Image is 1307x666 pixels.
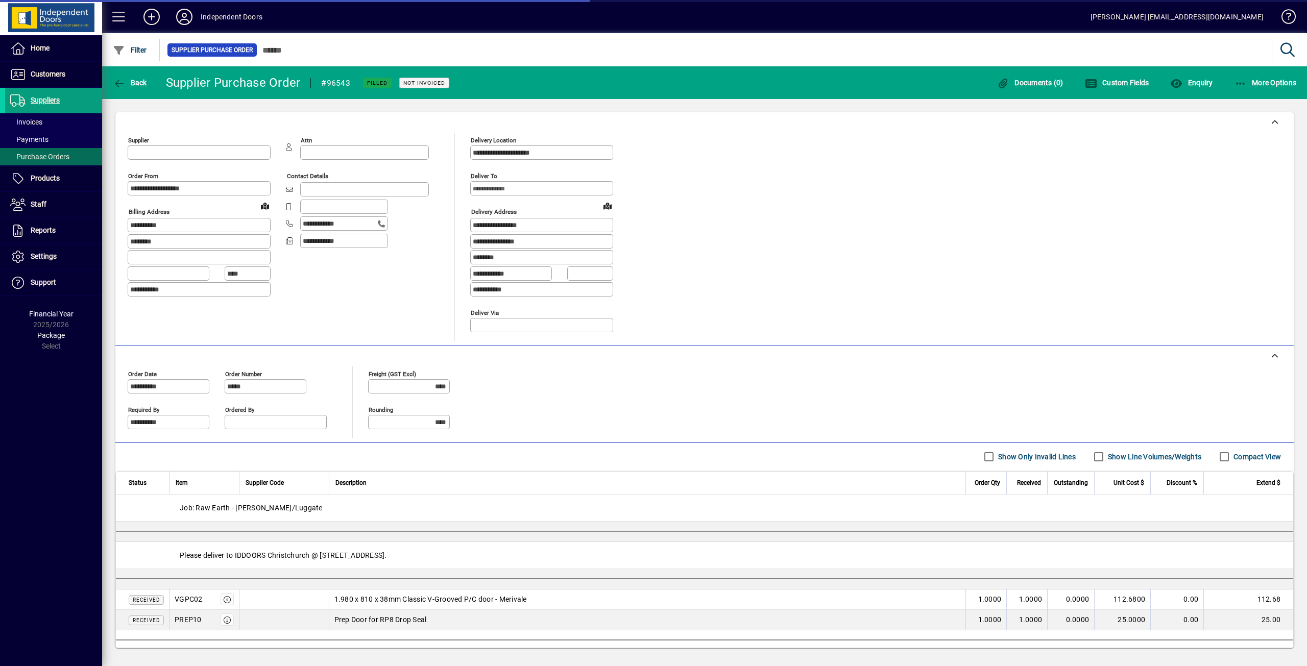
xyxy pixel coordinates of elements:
[471,172,497,180] mat-label: Deliver To
[113,46,147,54] span: Filter
[1232,73,1299,92] button: More Options
[599,198,616,214] a: View on map
[334,614,427,625] span: Prep Door for RP8 Drop Seal
[5,113,102,131] a: Invoices
[965,589,1006,610] td: 1.0000
[128,406,159,413] mat-label: Required by
[1150,610,1203,630] td: 0.00
[471,137,516,144] mat-label: Delivery Location
[29,310,74,318] span: Financial Year
[201,9,262,25] div: Independent Doors
[1006,610,1047,630] td: 1.0000
[1256,477,1280,488] span: Extend $
[10,135,49,143] span: Payments
[166,75,301,91] div: Supplier Purchase Order
[10,153,69,161] span: Purchase Orders
[257,198,273,214] a: View on map
[31,96,60,104] span: Suppliers
[975,477,1000,488] span: Order Qty
[102,73,158,92] app-page-header-button: Back
[1203,589,1293,610] td: 112.68
[31,278,56,286] span: Support
[31,200,46,208] span: Staff
[133,618,160,623] span: Received
[128,172,158,180] mat-label: Order from
[31,252,57,260] span: Settings
[1167,477,1197,488] span: Discount %
[1085,79,1149,87] span: Custom Fields
[5,62,102,87] a: Customers
[128,370,157,377] mat-label: Order date
[133,597,160,603] span: Received
[5,148,102,165] a: Purchase Orders
[168,8,201,26] button: Profile
[128,137,149,144] mat-label: Supplier
[5,192,102,217] a: Staff
[175,594,203,604] div: VGPC02
[31,44,50,52] span: Home
[997,79,1063,87] span: Documents (0)
[1231,452,1281,462] label: Compact View
[369,406,393,413] mat-label: Rounding
[403,80,445,86] span: Not Invoiced
[369,370,416,377] mat-label: Freight (GST excl)
[31,226,56,234] span: Reports
[1017,477,1041,488] span: Received
[31,70,65,78] span: Customers
[110,41,150,59] button: Filter
[1114,477,1144,488] span: Unit Cost $
[301,137,312,144] mat-label: Attn
[129,477,147,488] span: Status
[321,75,350,91] div: #96543
[1235,79,1297,87] span: More Options
[172,45,253,55] span: Supplier Purchase Order
[10,118,42,126] span: Invoices
[1094,610,1150,630] td: 25.0000
[1094,589,1150,610] td: 112.6800
[5,131,102,148] a: Payments
[1274,2,1294,35] a: Knowledge Base
[5,166,102,191] a: Products
[116,542,1293,569] div: Please deliver to IDDOORS Christchurch @ [STREET_ADDRESS].
[5,218,102,243] a: Reports
[1168,73,1215,92] button: Enquiry
[110,73,150,92] button: Back
[5,270,102,295] a: Support
[135,8,168,26] button: Add
[5,36,102,61] a: Home
[1091,9,1264,25] div: [PERSON_NAME] [EMAIL_ADDRESS][DOMAIN_NAME]
[113,79,147,87] span: Back
[1106,452,1201,462] label: Show Line Volumes/Weights
[965,610,1006,630] td: 1.0000
[225,370,262,377] mat-label: Order number
[1054,477,1088,488] span: Outstanding
[1047,589,1094,610] td: 0.0000
[471,309,499,316] mat-label: Deliver via
[335,477,367,488] span: Description
[37,331,65,339] span: Package
[1082,73,1152,92] button: Custom Fields
[334,594,527,604] span: 1.980 x 810 x 38mm Classic V-Grooved P/C door - Merivale
[1203,610,1293,630] td: 25.00
[31,174,60,182] span: Products
[1170,79,1213,87] span: Enquiry
[175,614,202,625] div: PREP10
[1150,589,1203,610] td: 0.00
[995,73,1066,92] button: Documents (0)
[246,477,284,488] span: Supplier Code
[1047,610,1094,630] td: 0.0000
[996,452,1076,462] label: Show Only Invalid Lines
[225,406,254,413] mat-label: Ordered by
[116,495,1293,521] div: Job: Raw Earth - [PERSON_NAME]/Luggate
[176,477,188,488] span: Item
[5,244,102,269] a: Settings
[367,80,388,86] span: Filled
[1006,589,1047,610] td: 1.0000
